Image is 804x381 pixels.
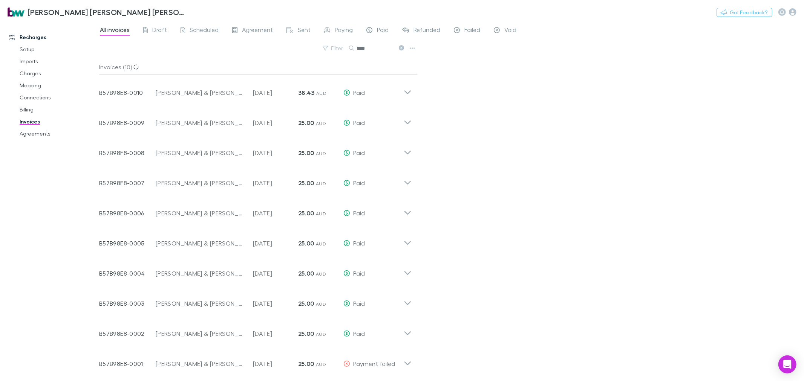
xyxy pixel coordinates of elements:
[156,299,245,308] div: [PERSON_NAME] & [PERSON_NAME]
[353,270,365,277] span: Paid
[99,359,156,368] p: B57B98E8-0001
[253,88,298,97] p: [DATE]
[253,329,298,338] p: [DATE]
[12,128,104,140] a: Agreements
[353,239,365,247] span: Paid
[156,178,245,187] div: [PERSON_NAME] & [PERSON_NAME]
[253,118,298,127] p: [DATE]
[316,211,326,216] span: AUD
[353,149,365,156] span: Paid
[12,55,104,67] a: Imports
[3,3,191,21] a: [PERSON_NAME] [PERSON_NAME] [PERSON_NAME] Partners
[190,26,219,36] span: Scheduled
[8,8,25,17] img: Brewster Walsh Waters Partners's Logo
[316,120,326,126] span: AUD
[253,269,298,278] p: [DATE]
[353,119,365,126] span: Paid
[353,330,365,337] span: Paid
[353,360,395,367] span: Payment failed
[717,8,772,17] button: Got Feedback?
[93,195,418,225] div: B57B98E8-0006[PERSON_NAME] & [PERSON_NAME][DATE]25.00 AUDPaid
[298,270,314,277] strong: 25.00
[99,299,156,308] p: B57B98E8-0003
[316,90,326,96] span: AUD
[12,91,104,104] a: Connections
[156,118,245,127] div: [PERSON_NAME] & [PERSON_NAME]
[93,105,418,135] div: B57B98E8-0009[PERSON_NAME] & [PERSON_NAME][DATE]25.00 AUDPaid
[156,239,245,248] div: [PERSON_NAME] & [PERSON_NAME]
[298,179,314,187] strong: 25.00
[12,43,104,55] a: Setup
[99,329,156,338] p: B57B98E8-0002
[353,179,365,186] span: Paid
[99,269,156,278] p: B57B98E8-0004
[319,44,348,53] button: Filter
[12,67,104,79] a: Charges
[100,26,130,36] span: All invoices
[99,148,156,157] p: B57B98E8-0008
[316,181,326,186] span: AUD
[413,26,440,36] span: Refunded
[242,26,273,36] span: Agreement
[156,209,245,218] div: [PERSON_NAME] & [PERSON_NAME]
[298,119,314,126] strong: 25.00
[253,209,298,218] p: [DATE]
[152,26,167,36] span: Draft
[253,359,298,368] p: [DATE]
[253,148,298,157] p: [DATE]
[156,269,245,278] div: [PERSON_NAME] & [PERSON_NAME]
[28,8,187,17] h3: [PERSON_NAME] [PERSON_NAME] [PERSON_NAME] Partners
[93,285,418,315] div: B57B98E8-0003[PERSON_NAME] & [PERSON_NAME][DATE]25.00 AUDPaid
[99,209,156,218] p: B57B98E8-0006
[353,300,365,307] span: Paid
[253,299,298,308] p: [DATE]
[12,104,104,116] a: Billing
[353,209,365,216] span: Paid
[12,116,104,128] a: Invoices
[93,165,418,195] div: B57B98E8-0007[PERSON_NAME] & [PERSON_NAME][DATE]25.00 AUDPaid
[316,151,326,156] span: AUD
[156,329,245,338] div: [PERSON_NAME] & [PERSON_NAME]
[2,31,104,43] a: Recharges
[93,225,418,255] div: B57B98E8-0005[PERSON_NAME] & [PERSON_NAME][DATE]25.00 AUDPaid
[93,346,418,376] div: B57B98E8-0001[PERSON_NAME] & [PERSON_NAME][DATE]25.00 AUDPayment failed
[335,26,353,36] span: Paying
[99,178,156,187] p: B57B98E8-0007
[156,88,245,97] div: [PERSON_NAME] & [PERSON_NAME]
[253,178,298,187] p: [DATE]
[778,355,796,373] div: Open Intercom Messenger
[99,239,156,248] p: B57B98E8-0005
[316,271,326,277] span: AUD
[93,315,418,346] div: B57B98E8-0002[PERSON_NAME] & [PERSON_NAME][DATE]25.00 AUDPaid
[298,209,314,217] strong: 25.00
[316,241,326,247] span: AUD
[93,135,418,165] div: B57B98E8-0008[PERSON_NAME] & [PERSON_NAME][DATE]25.00 AUDPaid
[298,300,314,307] strong: 25.00
[99,88,156,97] p: B57B98E8-0010
[253,239,298,248] p: [DATE]
[504,26,516,36] span: Void
[99,118,156,127] p: B57B98E8-0009
[156,148,245,157] div: [PERSON_NAME] & [PERSON_NAME]
[464,26,480,36] span: Failed
[298,26,311,36] span: Sent
[353,89,365,96] span: Paid
[298,330,314,337] strong: 25.00
[156,359,245,368] div: [PERSON_NAME] & [PERSON_NAME]
[316,301,326,307] span: AUD
[93,75,418,105] div: B57B98E8-0010[PERSON_NAME] & [PERSON_NAME][DATE]38.43 AUDPaid
[298,360,314,367] strong: 25.00
[298,239,314,247] strong: 25.00
[12,79,104,91] a: Mapping
[93,255,418,285] div: B57B98E8-0004[PERSON_NAME] & [PERSON_NAME][DATE]25.00 AUDPaid
[316,331,326,337] span: AUD
[298,89,315,96] strong: 38.43
[377,26,389,36] span: Paid
[298,149,314,157] strong: 25.00
[316,361,326,367] span: AUD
